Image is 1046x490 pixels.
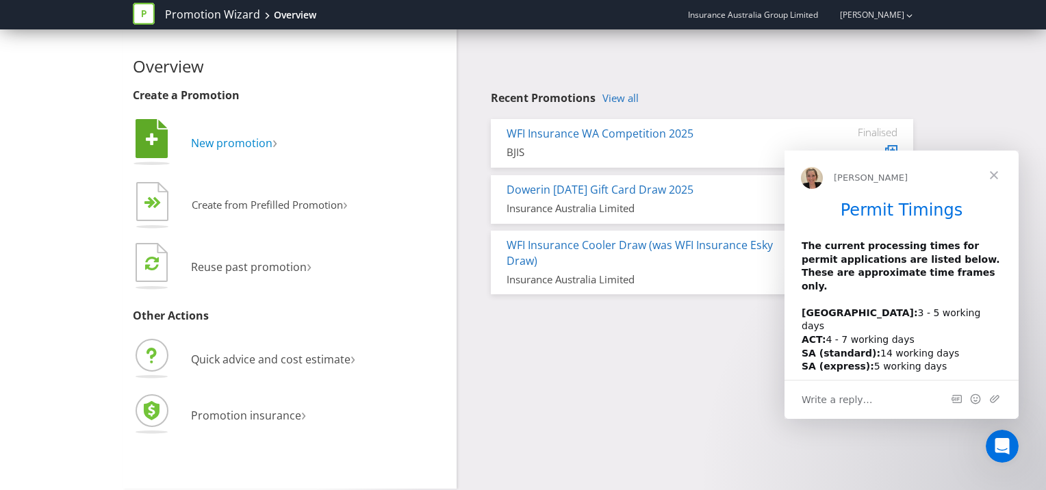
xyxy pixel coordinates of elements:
a: View all [602,92,639,104]
div: Finalised [815,126,897,138]
div: Insurance Australia Limited [507,272,795,287]
div: BJIS [507,145,795,159]
a: [PERSON_NAME] [826,9,904,21]
a: Promotion insurance› [133,408,306,423]
tspan:  [146,132,158,147]
span: › [272,130,277,153]
a: Quick advice and cost estimate› [133,352,355,367]
iframe: Intercom live chat message [784,151,1019,419]
span: › [350,346,355,369]
span: New promotion [191,136,272,151]
span: Create from Prefilled Promotion [192,198,343,211]
tspan:  [145,255,159,271]
span: › [343,193,348,214]
h3: Other Actions [133,310,446,322]
span: › [307,254,311,276]
a: WFI Insurance WA Competition 2025 [507,126,693,141]
div: Insurance Australia Limited [507,201,795,216]
iframe: Intercom live chat [986,430,1019,463]
a: Promotion Wizard [165,7,260,23]
button: Create from Prefilled Promotion› [133,179,348,233]
span: Recent Promotions [491,90,596,105]
tspan:  [153,196,162,209]
h3: Create a Promotion [133,90,446,102]
span: Reuse past promotion [191,259,307,274]
span: › [301,402,306,425]
span: Insurance Australia Group Limited [688,9,818,21]
a: Dowerin [DATE] Gift Card Draw 2025 [507,182,693,197]
h2: Overview [133,57,446,75]
span: Quick advice and cost estimate [191,352,350,367]
a: WFI Insurance Cooler Draw (was WFI Insurance Esky Draw) [507,237,773,268]
div: Overview [274,8,316,22]
span: Promotion insurance [191,408,301,423]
